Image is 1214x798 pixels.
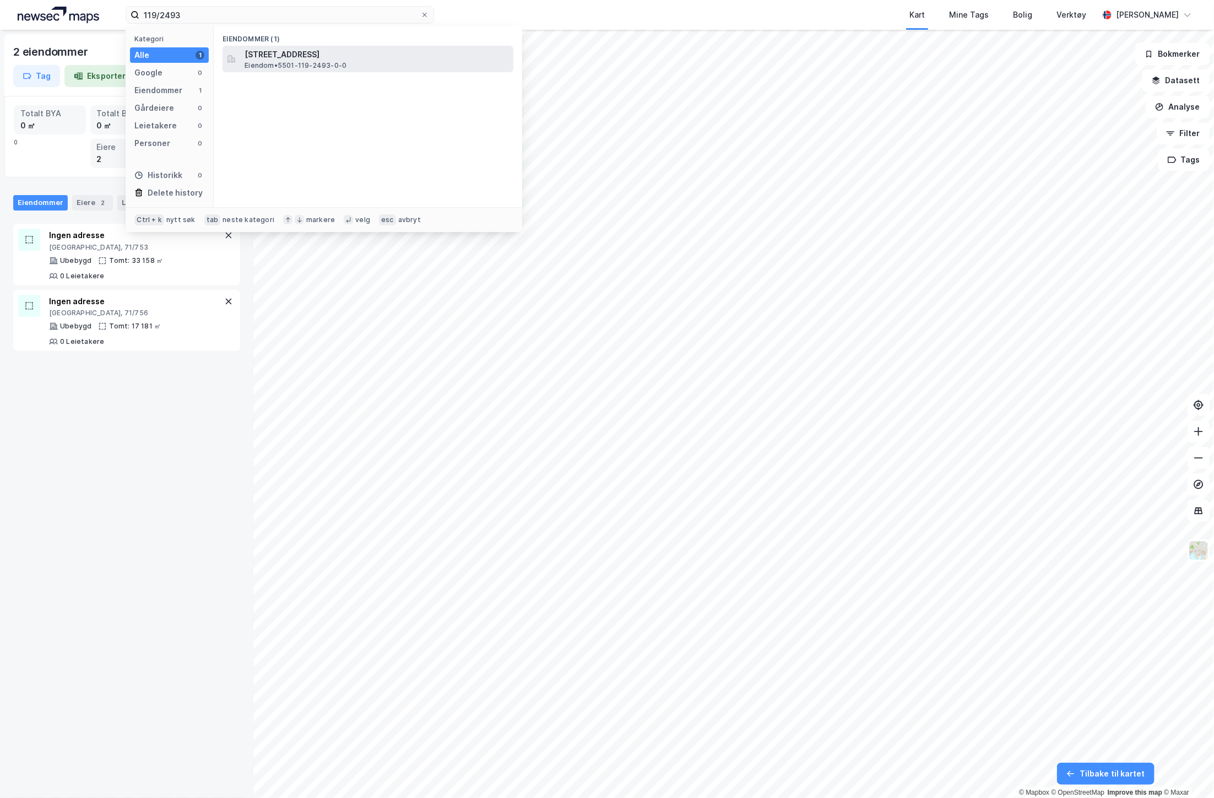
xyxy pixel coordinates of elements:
[72,195,113,211] div: Eiere
[148,186,203,199] div: Delete history
[1146,96,1210,118] button: Analyse
[196,86,204,95] div: 1
[196,139,204,148] div: 0
[909,8,925,21] div: Kart
[49,243,222,252] div: [GEOGRAPHIC_DATA], 71/753
[18,7,99,23] img: logo.a4113a55bc3d86da70a041830d287a7e.svg
[223,215,274,224] div: neste kategori
[134,35,209,43] div: Kategori
[1159,745,1214,798] div: Kontrollprogram for chat
[49,309,222,317] div: [GEOGRAPHIC_DATA], 71/756
[13,195,68,211] div: Eiendommer
[134,119,177,132] div: Leietakere
[398,215,421,224] div: avbryt
[245,61,346,70] span: Eiendom • 5501-119-2493-0-0
[245,48,509,61] span: [STREET_ADDRESS]
[97,153,156,165] div: 2
[1116,8,1179,21] div: [PERSON_NAME]
[204,214,221,225] div: tab
[166,215,196,224] div: nytt søk
[14,105,240,168] div: 0
[306,215,335,224] div: markere
[214,26,522,46] div: Eiendommer (1)
[134,84,182,97] div: Eiendommer
[134,66,162,79] div: Google
[60,256,91,265] div: Ubebygd
[196,68,204,77] div: 0
[60,272,104,281] div: 0 Leietakere
[134,169,182,182] div: Historikk
[1157,122,1210,144] button: Filter
[97,141,156,153] div: Eiere
[97,120,156,132] div: 0 ㎡
[1142,69,1210,91] button: Datasett
[134,137,170,150] div: Personer
[20,107,79,120] div: Totalt BYA
[1052,789,1105,796] a: OpenStreetMap
[60,322,91,331] div: Ubebygd
[1158,149,1210,171] button: Tags
[1159,745,1214,798] iframe: Chat Widget
[1013,8,1032,21] div: Bolig
[379,214,396,225] div: esc
[49,295,222,308] div: Ingen adresse
[1108,789,1162,796] a: Improve this map
[196,171,204,180] div: 0
[1188,540,1209,561] img: Z
[196,121,204,130] div: 0
[97,107,156,120] div: Totalt BRA
[1135,43,1210,65] button: Bokmerker
[60,337,104,346] div: 0 Leietakere
[196,51,204,60] div: 1
[139,7,420,23] input: Søk på adresse, matrikkel, gårdeiere, leietakere eller personer
[134,214,164,225] div: Ctrl + k
[355,215,370,224] div: velg
[1057,763,1155,785] button: Tilbake til kartet
[949,8,989,21] div: Mine Tags
[196,104,204,112] div: 0
[13,65,60,87] button: Tag
[20,120,79,132] div: 0 ㎡
[134,48,149,62] div: Alle
[109,322,161,331] div: Tomt: 17 181 ㎡
[49,229,222,242] div: Ingen adresse
[109,256,163,265] div: Tomt: 33 158 ㎡
[13,43,90,61] div: 2 eiendommer
[134,101,174,115] div: Gårdeiere
[1019,789,1049,796] a: Mapbox
[117,195,165,211] div: Leietakere
[1056,8,1086,21] div: Verktøy
[64,65,167,87] button: Eksporter til Excel
[97,197,109,208] div: 2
